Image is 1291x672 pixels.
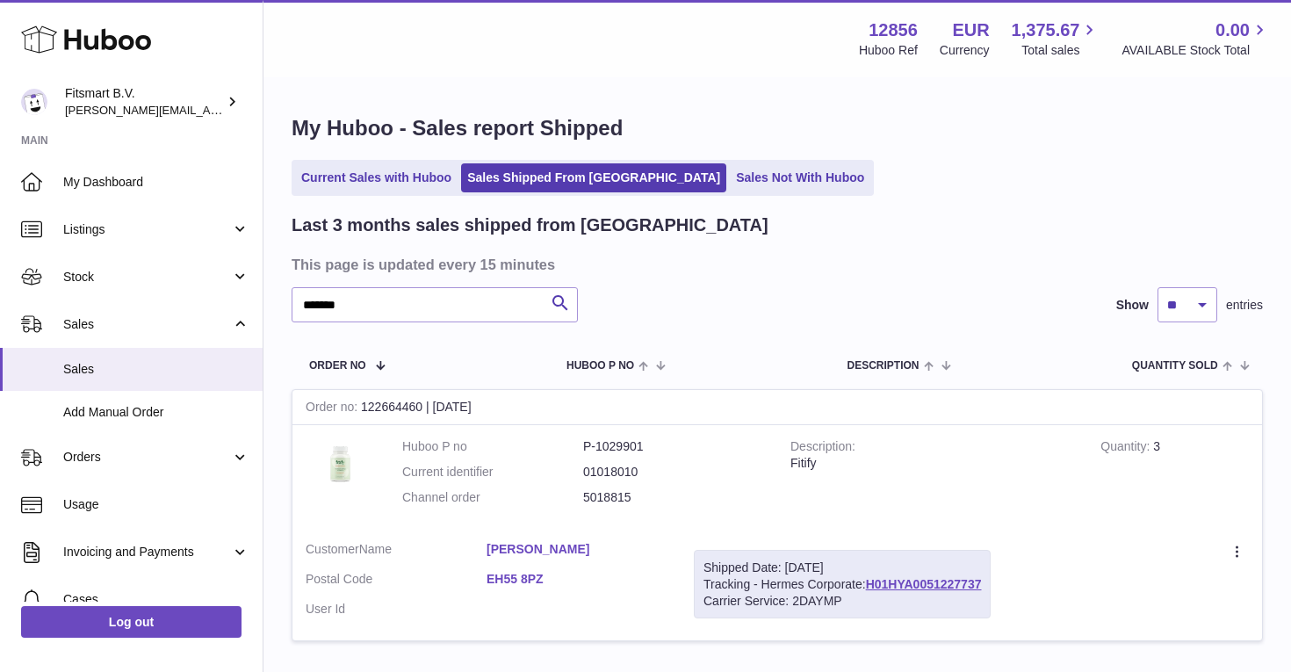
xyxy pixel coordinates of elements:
strong: 12856 [869,18,918,42]
dd: P-1029901 [583,438,764,455]
span: Orders [63,449,231,466]
span: Customer [306,542,359,556]
img: jonathan@leaderoo.com [21,89,47,115]
div: Shipped Date: [DATE] [703,560,981,576]
a: [PERSON_NAME] [487,541,667,558]
dt: Current identifier [402,464,583,481]
dt: Name [306,541,487,562]
span: 1,375.67 [1012,18,1080,42]
span: Stock [63,269,231,285]
span: Description [847,360,919,372]
h3: This page is updated every 15 minutes [292,255,1259,274]
span: Sales [63,361,249,378]
span: Add Manual Order [63,404,249,421]
span: Sales [63,316,231,333]
label: Show [1116,297,1149,314]
div: Currency [940,42,990,59]
span: entries [1226,297,1263,314]
dd: 01018010 [583,464,764,481]
div: Huboo Ref [859,42,918,59]
span: Quantity Sold [1132,360,1218,372]
a: 0.00 AVAILABLE Stock Total [1122,18,1270,59]
div: Carrier Service: 2DAYMP [703,593,981,610]
strong: EUR [952,18,989,42]
dd: 5018815 [583,489,764,506]
a: 1,375.67 Total sales [1012,18,1100,59]
strong: Quantity [1100,439,1153,458]
dt: Huboo P no [402,438,583,455]
a: Sales Not With Huboo [730,163,870,192]
td: 3 [1087,425,1262,528]
span: Invoicing and Payments [63,544,231,560]
a: Log out [21,606,242,638]
span: Listings [63,221,231,238]
h1: My Huboo - Sales report Shipped [292,114,1263,142]
h2: Last 3 months sales shipped from [GEOGRAPHIC_DATA] [292,213,768,237]
span: AVAILABLE Stock Total [1122,42,1270,59]
span: Huboo P no [566,360,634,372]
a: EH55 8PZ [487,571,667,588]
span: Cases [63,591,249,608]
span: [PERSON_NAME][EMAIL_ADDRESS][DOMAIN_NAME] [65,103,352,117]
span: Total sales [1021,42,1100,59]
span: Order No [309,360,366,372]
img: 128561739542540.png [306,438,376,488]
div: Fitsmart B.V. [65,85,223,119]
a: Current Sales with Huboo [295,163,458,192]
span: 0.00 [1215,18,1250,42]
a: Sales Shipped From [GEOGRAPHIC_DATA] [461,163,726,192]
div: Fitify [790,455,1074,472]
div: Tracking - Hermes Corporate: [694,550,991,619]
dt: User Id [306,601,487,618]
strong: Description [790,439,855,458]
span: My Dashboard [63,174,249,191]
a: H01HYA0051227737 [866,577,982,591]
dt: Channel order [402,489,583,506]
div: 122664460 | [DATE] [292,390,1262,425]
strong: Order no [306,400,361,418]
span: Usage [63,496,249,513]
dt: Postal Code [306,571,487,592]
